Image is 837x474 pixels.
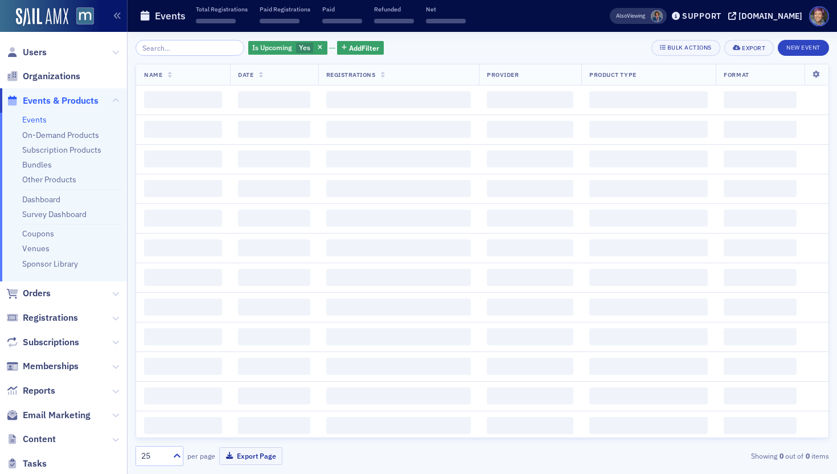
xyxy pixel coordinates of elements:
a: Reports [6,385,55,397]
span: ‌ [144,180,222,197]
span: ‌ [724,121,797,138]
span: ‌ [326,210,471,227]
span: ‌ [238,299,310,316]
span: ‌ [589,299,708,316]
span: Viewing [616,12,645,20]
span: Yes [299,43,310,52]
span: ‌ [724,269,797,286]
span: ‌ [196,19,236,23]
button: [DOMAIN_NAME] [728,12,806,20]
button: Export Page [219,447,282,465]
a: Organizations [6,70,80,83]
span: Profile [809,6,829,26]
span: ‌ [589,121,708,138]
span: Registrations [23,312,78,324]
label: per page [187,451,215,461]
span: ‌ [144,417,222,434]
span: Organizations [23,70,80,83]
a: Other Products [22,174,76,185]
span: Chris Dougherty [651,10,663,22]
a: SailAMX [16,8,68,26]
span: ‌ [144,239,222,256]
a: Subscriptions [6,336,79,349]
p: Paid [322,5,362,13]
span: Format [724,71,749,79]
p: Total Registrations [196,5,248,13]
p: Refunded [374,5,414,13]
a: Orders [6,287,51,300]
span: ‌ [487,328,573,345]
button: AddFilter [337,41,384,55]
span: ‌ [144,299,222,316]
span: ‌ [326,239,471,256]
span: ‌ [724,180,797,197]
span: Is Upcoming [252,43,292,52]
div: Support [682,11,721,21]
span: Date [238,71,253,79]
span: ‌ [426,19,466,23]
a: Memberships [6,360,79,373]
input: Search… [136,40,244,56]
p: Net [426,5,466,13]
div: 25 [141,450,166,462]
span: Add Filter [349,43,379,53]
button: Export [724,40,774,56]
span: ‌ [487,210,573,227]
span: ‌ [238,150,310,167]
span: Product Type [589,71,636,79]
span: ‌ [322,19,362,23]
span: ‌ [326,121,471,138]
span: ‌ [724,328,797,345]
img: SailAMX [76,7,94,25]
span: ‌ [326,387,471,404]
span: ‌ [238,91,310,108]
span: ‌ [326,328,471,345]
span: ‌ [144,387,222,404]
span: ‌ [589,210,708,227]
span: ‌ [589,417,708,434]
span: ‌ [724,150,797,167]
strong: 0 [777,451,785,461]
span: ‌ [487,91,573,108]
span: ‌ [724,417,797,434]
span: ‌ [238,121,310,138]
span: ‌ [374,19,414,23]
a: Bundles [22,160,52,170]
span: ‌ [487,417,573,434]
span: ‌ [144,358,222,375]
span: ‌ [487,239,573,256]
span: ‌ [589,180,708,197]
div: Also [616,12,627,19]
a: Email Marketing [6,409,91,422]
a: Subscription Products [22,145,101,155]
a: Dashboard [22,194,60,205]
span: Tasks [23,457,47,470]
span: Email Marketing [23,409,91,422]
span: ‌ [487,150,573,167]
span: ‌ [487,180,573,197]
span: ‌ [260,19,299,23]
span: ‌ [724,299,797,316]
div: Showing out of items [606,451,829,461]
a: Tasks [6,457,47,470]
span: ‌ [487,269,573,286]
a: Coupons [22,228,54,239]
span: ‌ [724,91,797,108]
button: New Event [778,40,829,56]
span: ‌ [724,358,797,375]
span: Provider [487,71,519,79]
strong: 0 [803,451,811,461]
span: ‌ [487,387,573,404]
span: ‌ [326,299,471,316]
div: Bulk Actions [667,44,712,51]
span: ‌ [238,269,310,286]
span: ‌ [144,91,222,108]
span: ‌ [238,328,310,345]
span: ‌ [724,387,797,404]
span: ‌ [724,210,797,227]
span: Memberships [23,360,79,373]
a: Users [6,46,47,59]
div: Yes [248,41,327,55]
span: ‌ [326,180,471,197]
span: Registrations [326,71,376,79]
